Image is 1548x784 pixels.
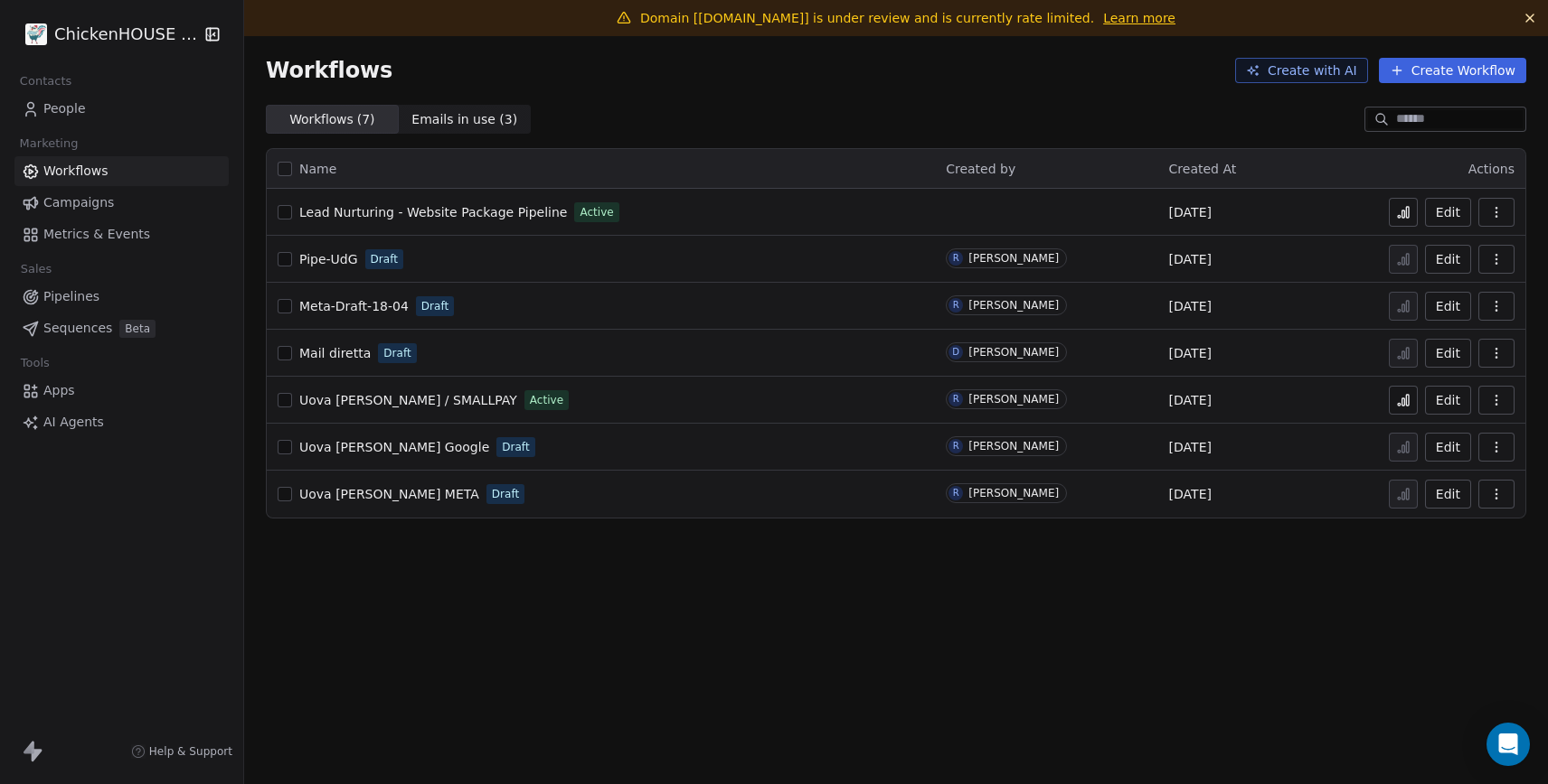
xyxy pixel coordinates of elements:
span: Active [530,392,563,408]
span: Campaigns [43,193,114,212]
span: Created At [1169,162,1237,176]
span: [DATE] [1169,344,1212,362]
span: Sequences [43,319,112,338]
span: Active [580,204,613,220]
span: Meta-Draft-18-04 [299,299,409,313]
div: Keyword (traffico) [202,107,300,118]
span: Uova [PERSON_NAME] / SMALLPAY [299,393,517,407]
span: [DATE] [1169,391,1212,409]
button: Create with AI [1235,58,1368,83]
button: Edit [1425,292,1471,321]
span: Uova [PERSON_NAME] META [299,487,479,501]
div: Dominio: [DOMAIN_NAME] [47,47,203,61]
img: tab_keywords_by_traffic_grey.svg [182,105,196,119]
button: Create Workflow [1379,58,1526,83]
span: Metrics & Events [43,225,150,244]
span: Draft [371,251,398,267]
button: Edit [1425,433,1471,462]
button: Edit [1425,198,1471,227]
button: Edit [1425,386,1471,415]
span: Apps [43,381,75,400]
div: R [953,486,959,500]
img: 4.jpg [25,23,47,45]
a: AI Agents [14,407,229,437]
img: tab_domain_overview_orange.svg [75,105,90,119]
span: Created by [946,162,1015,176]
a: Meta-Draft-18-04 [299,297,409,315]
span: Draft [502,439,529,455]
a: Uova [PERSON_NAME] / SMALLPAY [299,391,517,409]
a: Pipe-UdG [299,250,358,268]
img: website_grey.svg [29,47,43,61]
a: People [14,94,229,124]
span: Name [299,160,336,179]
div: [PERSON_NAME] [968,393,1059,406]
div: [PERSON_NAME] [968,252,1059,265]
a: Uova [PERSON_NAME] META [299,485,479,503]
span: [DATE] [1169,438,1212,456]
span: Marketing [12,130,86,157]
a: Help & Support [131,744,232,759]
span: Pipelines [43,287,99,306]
div: Dominio [95,107,138,118]
a: Lead Nurturing - Website Package Pipeline [299,203,567,221]
div: [PERSON_NAME] [968,440,1059,453]
span: Pipe-UdG [299,252,358,266]
span: [DATE] [1169,485,1212,503]
span: People [43,99,86,118]
img: logo_orange.svg [29,29,43,43]
div: D [952,345,959,359]
button: Edit [1425,339,1471,368]
a: Learn more [1103,9,1175,27]
span: Lead Nurturing - Website Package Pipeline [299,205,567,219]
span: Emails in use ( 3 ) [411,110,517,129]
a: Pipelines [14,282,229,312]
span: [DATE] [1169,297,1212,315]
a: Mail diretta [299,344,371,362]
span: Sales [13,256,60,283]
a: Campaigns [14,188,229,218]
button: ChickenHOUSE snc [22,19,193,50]
span: [DATE] [1169,203,1212,221]
div: R [953,392,959,406]
a: Metrics & Events [14,219,229,249]
a: Uova [PERSON_NAME] Google [299,438,489,456]
span: Uova [PERSON_NAME] Google [299,440,489,454]
span: ChickenHOUSE snc [54,23,199,46]
span: Domain [[DOMAIN_NAME]] is under review and is currently rate limited. [640,11,1094,25]
span: Workflows [266,58,392,83]
div: R [953,298,959,313]
a: Apps [14,376,229,406]
div: Open Intercom Messenger [1487,723,1530,766]
div: [PERSON_NAME] [968,346,1059,359]
div: v 4.0.25 [51,29,89,43]
span: Help & Support [149,744,232,759]
span: Actions [1468,162,1515,176]
span: Mail diretta [299,346,371,360]
button: Edit [1425,245,1471,274]
span: Workflows [43,162,109,181]
a: SequencesBeta [14,313,229,343]
span: AI Agents [43,413,104,432]
span: Contacts [12,68,80,95]
span: Draft [421,298,448,314]
button: Edit [1425,480,1471,509]
div: [PERSON_NAME] [968,487,1059,499]
span: [DATE] [1169,250,1212,268]
div: R [953,439,959,453]
a: Workflows [14,156,229,186]
span: Beta [119,320,156,338]
span: Draft [492,486,519,502]
div: R [953,251,959,266]
span: Tools [13,350,57,377]
span: Draft [383,345,411,361]
div: [PERSON_NAME] [968,299,1059,312]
